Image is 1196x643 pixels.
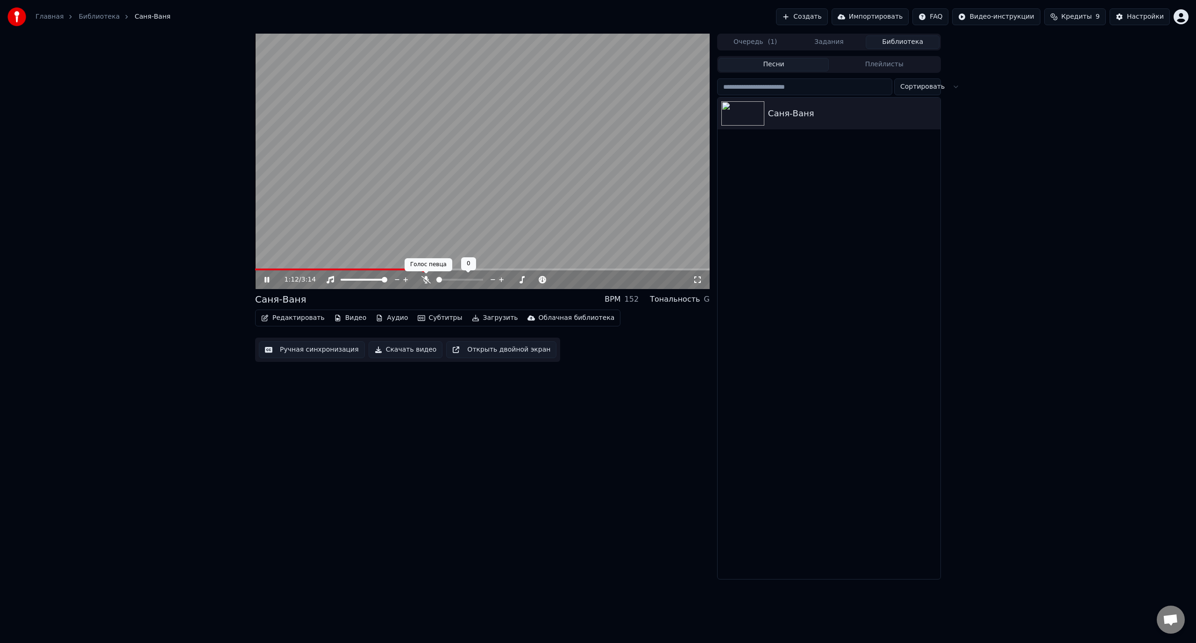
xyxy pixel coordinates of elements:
[301,275,316,284] span: 3:14
[372,311,412,325] button: Аудио
[36,12,171,21] nav: breadcrumb
[78,12,120,21] a: Библиотека
[255,293,306,306] div: Саня-Ваня
[414,311,466,325] button: Субтитры
[257,311,328,325] button: Редактировать
[1157,606,1185,634] a: Открытый чат
[36,12,64,21] a: Главная
[719,58,829,71] button: Песни
[768,37,777,47] span: ( 1 )
[912,8,948,25] button: FAQ
[829,58,940,71] button: Плейлисты
[1127,12,1164,21] div: Настройки
[369,341,443,358] button: Скачать видео
[468,311,522,325] button: Загрузить
[719,35,792,49] button: Очередь
[446,341,556,358] button: Открыть двойной экран
[625,294,639,305] div: 152
[1096,12,1100,21] span: 9
[792,35,866,49] button: Задания
[832,8,909,25] button: Импортировать
[285,275,299,284] span: 1:12
[704,294,709,305] div: G
[605,294,620,305] div: BPM
[1061,12,1092,21] span: Кредиты
[1110,8,1170,25] button: Настройки
[952,8,1040,25] button: Видео-инструкции
[330,311,370,325] button: Видео
[776,8,827,25] button: Создать
[900,82,945,92] span: Сортировать
[461,257,476,270] div: 0
[285,275,307,284] div: /
[539,313,615,323] div: Облачная библиотека
[405,258,452,271] div: Голос певца
[7,7,26,26] img: youka
[135,12,171,21] span: Саня-Ваня
[768,107,937,120] div: Саня-Ваня
[650,294,700,305] div: Тональность
[1044,8,1106,25] button: Кредиты9
[866,35,940,49] button: Библиотека
[259,341,365,358] button: Ручная синхронизация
